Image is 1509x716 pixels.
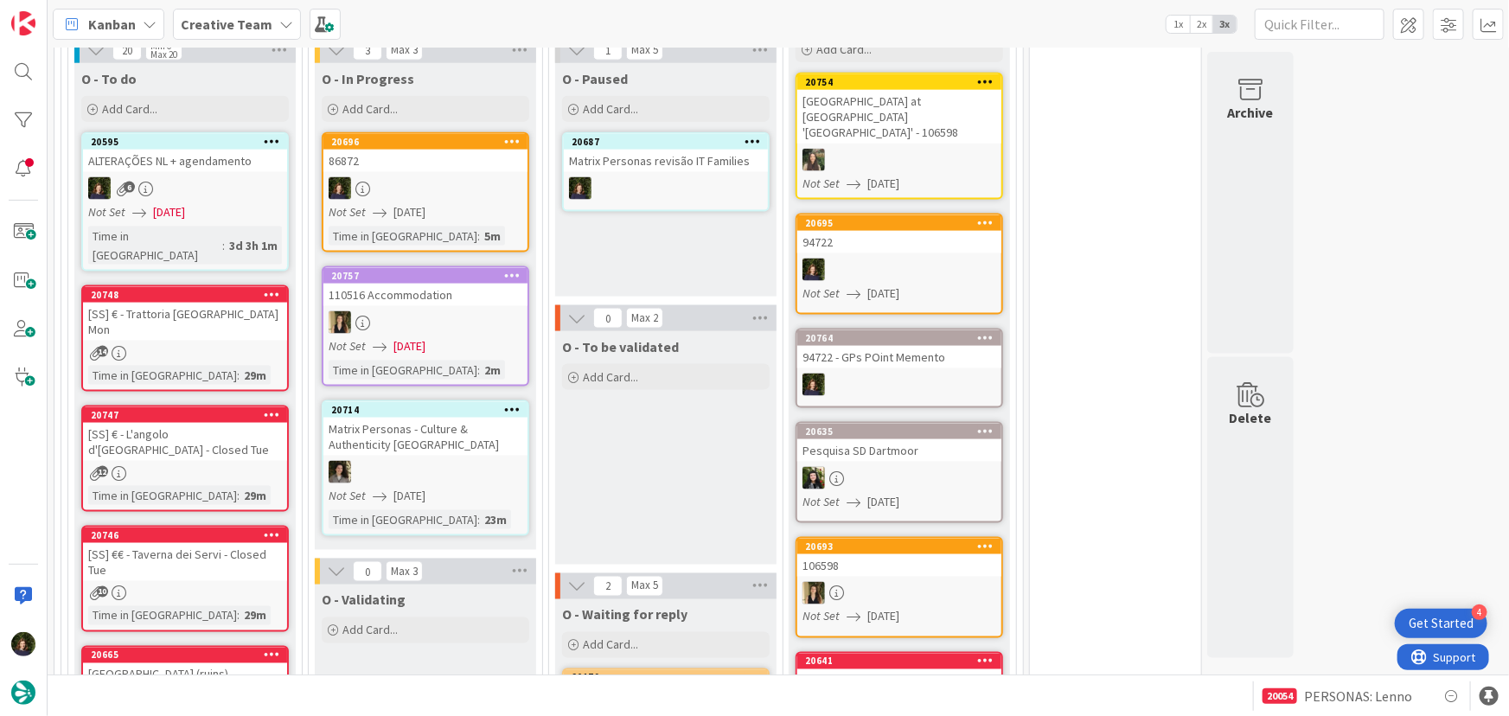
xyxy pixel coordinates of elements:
[805,76,1001,88] div: 20754
[802,609,840,624] i: Not Set
[323,461,528,483] div: MS
[805,540,1001,553] div: 20693
[329,510,477,529] div: Time in [GEOGRAPHIC_DATA]
[102,101,157,117] span: Add Card...
[240,486,271,505] div: 29m
[393,203,425,221] span: [DATE]
[83,423,287,461] div: [SS] € - L'angolo d'[GEOGRAPHIC_DATA] - Closed Tue
[797,74,1001,90] div: 20754
[222,236,225,255] span: :
[1213,16,1237,33] span: 3x
[124,182,135,193] span: 6
[323,402,528,456] div: 20714Matrix Personas - Culture & Authenticity [GEOGRAPHIC_DATA]
[150,50,177,59] div: Max 20
[797,539,1001,554] div: 20693
[83,527,287,581] div: 20746[SS] €€ - Taverna dei Servi - Closed Tue
[583,637,638,653] span: Add Card...
[88,486,237,505] div: Time in [GEOGRAPHIC_DATA]
[322,70,414,87] span: O - In Progress
[393,487,425,505] span: [DATE]
[593,40,623,61] span: 1
[322,591,406,609] span: O - Validating
[97,346,108,357] span: 14
[323,150,528,172] div: 86872
[796,73,1003,200] a: 20754[GEOGRAPHIC_DATA] at [GEOGRAPHIC_DATA] '[GEOGRAPHIC_DATA]' - 106598IGNot Set[DATE]
[88,366,237,385] div: Time in [GEOGRAPHIC_DATA]
[797,439,1001,462] div: Pesquisa SD Dartmoor
[323,177,528,200] div: MC
[91,409,287,421] div: 20747
[797,424,1001,462] div: 20635Pesquisa SD Dartmoor
[797,149,1001,171] div: IG
[802,494,840,509] i: Not Set
[97,466,108,477] span: 12
[329,361,477,380] div: Time in [GEOGRAPHIC_DATA]
[797,346,1001,368] div: 94722 - GPs POint Memento
[342,101,398,117] span: Add Card...
[1230,407,1272,428] div: Delete
[802,374,825,396] img: MC
[91,136,287,148] div: 20595
[91,649,287,662] div: 20665
[83,543,287,581] div: [SS] €€ - Taverna dei Servi - Closed Tue
[393,337,425,355] span: [DATE]
[802,285,840,301] i: Not Set
[805,217,1001,229] div: 20695
[83,527,287,543] div: 20746
[480,510,511,529] div: 23m
[802,259,825,281] img: MC
[797,374,1001,396] div: MC
[329,461,351,483] img: MS
[81,132,289,272] a: 20595ALTERAÇÕES NL + agendamentoMCNot Set[DATE]Time in [GEOGRAPHIC_DATA]:3d 3h 1m
[353,561,382,582] span: 0
[805,332,1001,344] div: 20764
[112,40,142,61] span: 20
[867,175,899,193] span: [DATE]
[323,418,528,456] div: Matrix Personas - Culture & Authenticity [GEOGRAPHIC_DATA]
[323,268,528,284] div: 20757
[11,681,35,705] img: avatar
[562,132,770,212] a: 20687Matrix Personas revisão IT FamiliesMC
[322,400,529,536] a: 20714Matrix Personas - Culture & Authenticity [GEOGRAPHIC_DATA]MSNot Set[DATE]Time in [GEOGRAPHIC...
[1263,688,1297,704] div: 20054
[329,488,366,503] i: Not Set
[391,46,418,54] div: Max 3
[323,311,528,334] div: SP
[329,311,351,334] img: SP
[796,422,1003,523] a: 20635Pesquisa SD DartmoorBCNot Set[DATE]
[331,270,528,282] div: 20757
[237,606,240,625] span: :
[323,134,528,172] div: 2069686872
[564,134,768,172] div: 20687Matrix Personas revisão IT Families
[797,231,1001,253] div: 94722
[631,582,658,591] div: Max 5
[797,582,1001,604] div: SP
[83,287,287,303] div: 20748
[331,404,528,416] div: 20714
[562,338,679,355] span: O - To be validated
[1228,102,1274,123] div: Archive
[323,268,528,306] div: 20757110516 Accommodation
[322,132,529,253] a: 2069686872MCNot Set[DATE]Time in [GEOGRAPHIC_DATA]:5m
[153,203,185,221] span: [DATE]
[797,554,1001,577] div: 106598
[83,663,287,686] div: [GEOGRAPHIC_DATA] (ruins)
[564,134,768,150] div: 20687
[797,215,1001,231] div: 20695
[237,486,240,505] span: :
[353,40,382,61] span: 3
[97,586,108,598] span: 10
[564,150,768,172] div: Matrix Personas revisão IT Families
[81,406,289,512] a: 20747[SS] € - L'angolo d'[GEOGRAPHIC_DATA] - Closed TueTime in [GEOGRAPHIC_DATA]:29m
[88,204,125,220] i: Not Set
[83,407,287,423] div: 20747
[796,329,1003,408] a: 2076494722 - GPs POint MementoMC
[83,407,287,461] div: 20747[SS] € - L'angolo d'[GEOGRAPHIC_DATA] - Closed Tue
[480,361,505,380] div: 2m
[81,526,289,632] a: 20746[SS] €€ - Taverna dei Servi - Closed TueTime in [GEOGRAPHIC_DATA]:29m
[329,338,366,354] i: Not Set
[11,11,35,35] img: Visit kanbanzone.com
[802,582,825,604] img: SP
[83,177,287,200] div: MC
[867,284,899,303] span: [DATE]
